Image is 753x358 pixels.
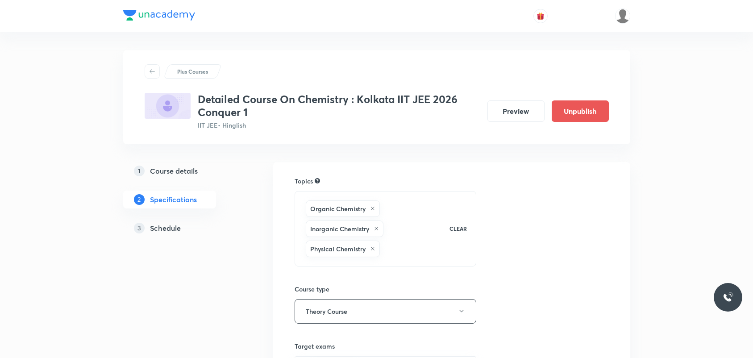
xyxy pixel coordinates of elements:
[150,223,181,233] h5: Schedule
[134,166,145,176] p: 1
[198,121,480,130] p: IIT JEE • Hinglish
[150,194,197,205] h5: Specifications
[123,10,195,21] img: Company Logo
[134,223,145,233] p: 3
[295,341,477,351] h6: Target exams
[533,9,548,23] button: avatar
[449,225,467,233] p: CLEAR
[310,244,366,254] h6: Physical Chemistry
[295,176,313,186] h6: Topics
[315,177,320,185] div: Search for topics
[615,8,630,24] img: snigdha
[723,292,733,303] img: ttu
[295,299,477,324] button: Theory Course
[123,219,245,237] a: 3Schedule
[150,166,198,176] h5: Course details
[295,284,477,294] h6: Course type
[537,12,545,20] img: avatar
[198,93,480,119] h3: Detailed Course On Chemistry : Kolkata IIT JEE 2026 Conquer 1
[145,93,191,119] img: 387377DD-A9BC-4F62-9BC4-3599A6C2F617_plus.png
[310,204,366,213] h6: Organic Chemistry
[134,194,145,205] p: 2
[123,10,195,23] a: Company Logo
[552,100,609,122] button: Unpublish
[177,67,208,75] p: Plus Courses
[310,224,369,233] h6: Inorganic Chemistry
[123,162,245,180] a: 1Course details
[487,100,545,122] button: Preview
